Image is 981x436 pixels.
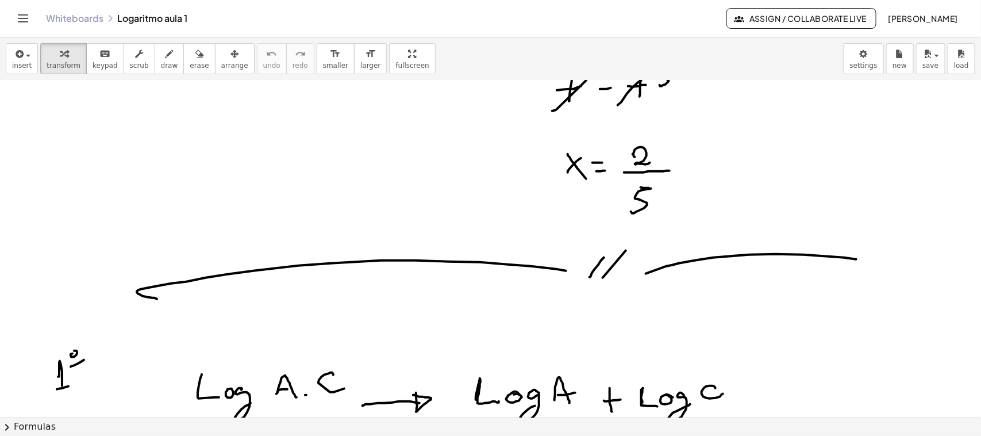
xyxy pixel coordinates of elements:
[389,43,435,74] button: fullscreen
[93,62,118,70] span: keypad
[130,62,149,70] span: scrub
[360,62,380,70] span: larger
[6,43,38,74] button: insert
[263,62,280,70] span: undo
[190,62,209,70] span: erase
[726,8,876,29] button: Assign / Collaborate Live
[317,43,355,74] button: format_sizesmaller
[888,13,958,24] span: [PERSON_NAME]
[40,43,87,74] button: transform
[14,9,32,28] button: Toggle navigation
[954,62,969,70] span: load
[257,43,287,74] button: undoundo
[948,43,975,74] button: load
[124,43,155,74] button: scrub
[221,62,248,70] span: arrange
[850,62,878,70] span: settings
[736,13,867,24] span: Assign / Collaborate Live
[844,43,884,74] button: settings
[354,43,387,74] button: format_sizelarger
[12,62,32,70] span: insert
[293,62,308,70] span: redo
[395,62,429,70] span: fullscreen
[266,47,277,61] i: undo
[215,43,255,74] button: arrange
[323,62,348,70] span: smaller
[922,62,938,70] span: save
[155,43,184,74] button: draw
[365,47,376,61] i: format_size
[916,43,945,74] button: save
[86,43,124,74] button: keyboardkeypad
[879,8,967,29] button: [PERSON_NAME]
[183,43,215,74] button: erase
[892,62,907,70] span: new
[46,13,103,24] a: Whiteboards
[99,47,110,61] i: keyboard
[886,43,914,74] button: new
[47,62,80,70] span: transform
[161,62,178,70] span: draw
[330,47,341,61] i: format_size
[295,47,306,61] i: redo
[286,43,314,74] button: redoredo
